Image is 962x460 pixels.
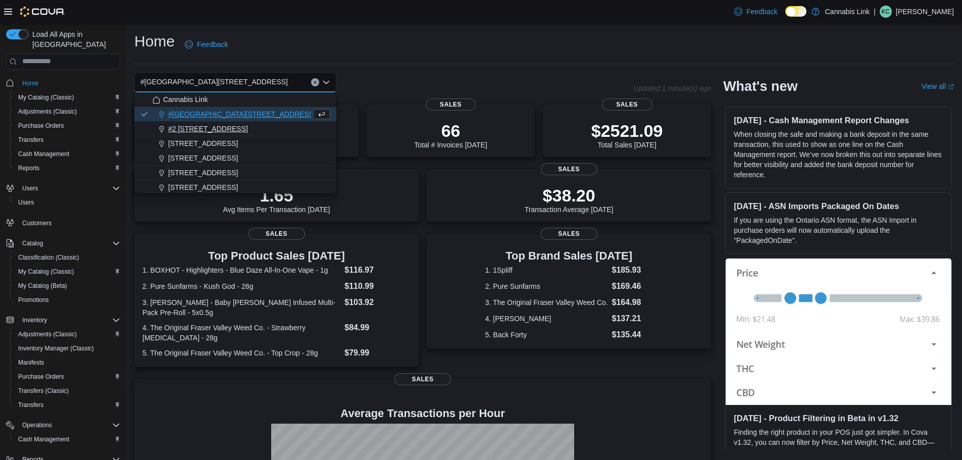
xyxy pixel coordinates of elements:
[181,34,232,55] a: Feedback
[140,76,288,88] span: #[GEOGRAPHIC_DATA][STREET_ADDRESS]
[14,251,83,264] a: Classification (Classic)
[142,348,340,358] dt: 5. The Original Fraser Valley Weed Co. - Top Crop - 28g
[746,7,777,17] span: Feedback
[525,185,614,206] p: $38.20
[14,342,120,354] span: Inventory Manager (Classic)
[612,313,653,325] dd: $137.21
[2,76,124,90] button: Home
[882,6,890,18] span: KC
[612,296,653,309] dd: $164.98
[14,385,120,397] span: Transfers (Classic)
[14,91,78,104] a: My Catalog (Classic)
[134,151,336,166] button: [STREET_ADDRESS]
[14,294,53,306] a: Promotions
[168,153,238,163] span: [STREET_ADDRESS]
[10,161,124,175] button: Reports
[2,181,124,195] button: Users
[14,280,71,292] a: My Catalog (Beta)
[485,297,608,308] dt: 3. The Original Fraser Valley Weed Co.
[14,328,81,340] a: Adjustments (Classic)
[14,433,73,445] a: Cash Management
[734,129,943,180] p: When closing the safe and making a bank deposit in the same transaction, this used to show as one...
[10,398,124,412] button: Transfers
[22,79,38,87] span: Home
[322,78,330,86] button: Close list of options
[14,399,120,411] span: Transfers
[734,201,943,211] h3: [DATE] - ASN Imports Packaged On Dates
[2,313,124,327] button: Inventory
[14,385,73,397] a: Transfers (Classic)
[730,2,781,22] a: Feedback
[2,216,124,230] button: Customers
[142,297,340,318] dt: 3. [PERSON_NAME] - Baby [PERSON_NAME] Infused Multi-Pack Pre-Roll - 5x0.5g
[22,184,38,192] span: Users
[525,185,614,214] div: Transaction Average [DATE]
[14,280,120,292] span: My Catalog (Beta)
[14,106,81,118] a: Adjustments (Classic)
[541,228,597,240] span: Sales
[14,162,120,174] span: Reports
[20,7,65,17] img: Cova
[223,185,330,214] div: Avg Items Per Transaction [DATE]
[10,250,124,265] button: Classification (Classic)
[734,413,943,423] h3: [DATE] - Product Filtering in Beta in v1.32
[10,265,124,279] button: My Catalog (Classic)
[485,250,653,262] h3: Top Brand Sales [DATE]
[10,279,124,293] button: My Catalog (Beta)
[142,281,340,291] dt: 2. Pure Sunfarms - Kush God - 28g
[163,94,208,105] span: Cannabis Link
[311,78,319,86] button: Clear input
[541,163,597,175] span: Sales
[14,251,120,264] span: Classification (Classic)
[591,121,663,149] div: Total Sales [DATE]
[874,6,876,18] p: |
[14,266,120,278] span: My Catalog (Classic)
[14,294,120,306] span: Promotions
[485,330,608,340] dt: 5. Back Forty
[344,280,411,292] dd: $110.99
[602,98,652,111] span: Sales
[142,323,340,343] dt: 4. The Original Fraser Valley Weed Co. - Strawberry [MEDICAL_DATA] - 28g
[22,316,47,324] span: Inventory
[18,314,51,326] button: Inventory
[14,399,47,411] a: Transfers
[18,268,74,276] span: My Catalog (Classic)
[896,6,954,18] p: [PERSON_NAME]
[485,281,608,291] dt: 2. Pure Sunfarms
[18,373,64,381] span: Purchase Orders
[14,433,120,445] span: Cash Management
[18,108,77,116] span: Adjustments (Classic)
[414,121,487,149] div: Total # Invoices [DATE]
[197,39,228,49] span: Feedback
[14,342,98,354] a: Inventory Manager (Classic)
[28,29,120,49] span: Load All Apps in [GEOGRAPHIC_DATA]
[168,138,238,148] span: [STREET_ADDRESS]
[10,119,124,133] button: Purchase Orders
[18,296,49,304] span: Promotions
[485,314,608,324] dt: 4. [PERSON_NAME]
[485,265,608,275] dt: 1. 1Spliff
[14,148,73,160] a: Cash Management
[18,330,77,338] span: Adjustments (Classic)
[14,356,48,369] a: Manifests
[14,196,38,209] a: Users
[2,236,124,250] button: Catalog
[10,105,124,119] button: Adjustments (Classic)
[18,122,64,130] span: Purchase Orders
[14,162,43,174] a: Reports
[18,314,120,326] span: Inventory
[134,180,336,195] button: [STREET_ADDRESS]
[612,264,653,276] dd: $185.93
[14,196,120,209] span: Users
[18,419,56,431] button: Operations
[134,107,336,122] button: #[GEOGRAPHIC_DATA][STREET_ADDRESS]
[18,253,79,262] span: Classification (Classic)
[10,147,124,161] button: Cash Management
[18,217,56,229] a: Customers
[10,133,124,147] button: Transfers
[14,266,78,278] a: My Catalog (Classic)
[248,228,305,240] span: Sales
[10,90,124,105] button: My Catalog (Classic)
[168,109,316,119] span: #[GEOGRAPHIC_DATA][STREET_ADDRESS]
[14,134,120,146] span: Transfers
